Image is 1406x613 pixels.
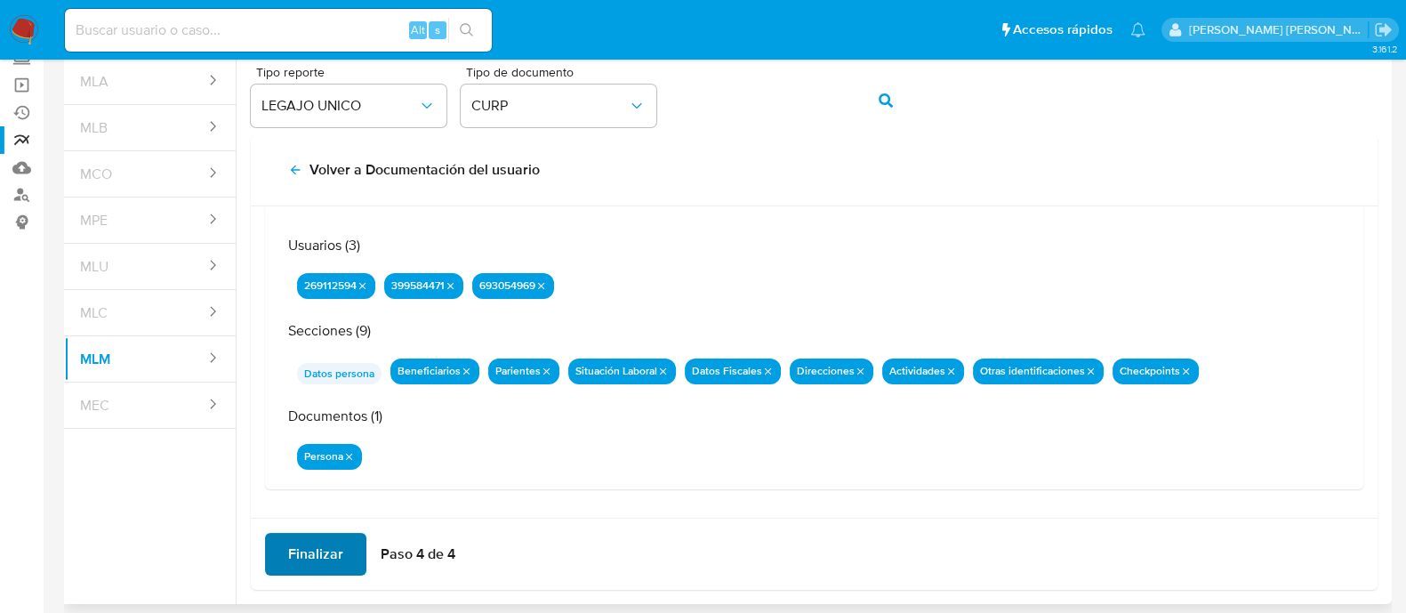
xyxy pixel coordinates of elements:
[65,19,492,42] input: Buscar usuario o caso...
[1013,20,1113,39] span: Accesos rápidos
[1371,42,1397,56] span: 3.161.2
[448,18,485,43] button: search-icon
[1130,22,1145,37] a: Notificaciones
[411,21,425,38] span: Alt
[435,21,440,38] span: s
[1189,21,1369,38] p: anamaria.arriagasanchez@mercadolibre.com.mx
[1374,20,1393,39] a: Salir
